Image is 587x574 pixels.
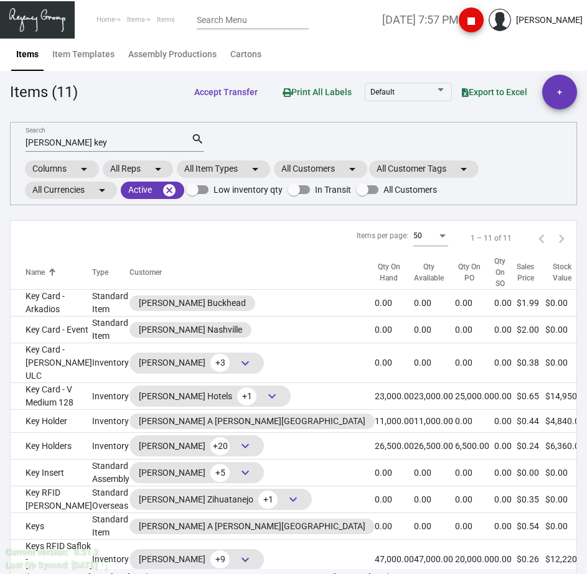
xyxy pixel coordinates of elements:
[139,490,303,509] div: [PERSON_NAME] Zihuatanejo
[455,410,494,433] td: 0.00
[517,290,545,317] td: $1.99
[382,12,459,27] label: [DATE] 7:57 PM
[238,438,253,453] span: keyboard_arrow_down
[517,433,545,460] td: $0.24
[5,545,68,558] div: Current version:
[455,433,494,460] td: 6,500.00
[494,383,517,410] td: 0.00
[383,182,437,197] span: All Customers
[92,383,129,410] td: Inventory
[273,81,362,104] button: Print All Labels
[127,16,145,24] span: Items
[414,343,455,383] td: 0.00
[471,233,512,244] div: 1 – 11 of 11
[375,261,414,284] div: Qty On Hand
[151,162,166,177] mat-icon: arrow_drop_down
[11,513,92,540] td: Keys
[345,162,360,177] mat-icon: arrow_drop_down
[92,290,129,317] td: Standard Item
[11,486,92,513] td: Key RFID [PERSON_NAME]
[92,343,129,383] td: Inventory
[177,160,270,178] mat-chip: All Item Types
[557,75,562,109] span: +
[456,162,471,177] mat-icon: arrow_drop_down
[532,228,552,248] button: Previous page
[139,297,246,310] div: [PERSON_NAME] Buckhead
[258,491,278,509] span: +1
[552,228,571,248] button: Next page
[10,81,78,103] div: Items (11)
[517,513,545,540] td: $0.54
[162,183,177,198] mat-icon: cancel
[414,486,455,513] td: 0.00
[494,433,517,460] td: 0.00
[459,7,484,32] button: stop
[11,290,92,317] td: Key Card - Arkadios
[5,558,97,572] div: Last Qb Synced: [DATE]
[315,182,351,197] span: In Transit
[370,88,395,96] span: Default
[455,261,483,284] div: Qty On PO
[230,48,261,61] div: Cartons
[52,48,115,61] div: Item Templates
[414,433,455,460] td: 26,500.00
[92,460,129,486] td: Standard Assembly
[11,317,92,343] td: Key Card - Event
[210,550,230,568] span: +9
[414,513,455,540] td: 0.00
[517,343,545,383] td: $0.38
[129,256,375,290] th: Customer
[375,383,414,410] td: 23,000.00
[494,460,517,486] td: 0.00
[92,486,129,513] td: Standard Overseas
[11,343,92,383] td: Key Card - [PERSON_NAME] ULC
[494,290,517,317] td: 0.00
[517,460,545,486] td: $0.00
[139,463,255,482] div: [PERSON_NAME]
[494,317,517,343] td: 0.00
[517,261,545,284] div: Sales Price
[516,14,583,27] div: [PERSON_NAME]
[545,261,578,284] div: Stock Value
[455,460,494,486] td: 0.00
[375,513,414,540] td: 0.00
[237,387,256,405] span: +1
[139,437,255,455] div: [PERSON_NAME]
[92,317,129,343] td: Standard Item
[121,182,184,199] mat-chip: Active
[517,261,534,284] div: Sales Price
[139,387,281,405] div: [PERSON_NAME] Hotels
[157,16,175,24] span: Items
[414,290,455,317] td: 0.00
[414,317,455,343] td: 0.00
[95,183,110,198] mat-icon: arrow_drop_down
[238,356,253,371] span: keyboard_arrow_down
[369,160,479,178] mat-chip: All Customer Tags
[92,267,108,278] div: Type
[238,552,253,567] span: keyboard_arrow_down
[494,256,505,289] div: Qty On SO
[139,550,255,569] div: [PERSON_NAME]
[286,492,301,507] span: keyboard_arrow_down
[248,162,263,177] mat-icon: arrow_drop_down
[77,162,92,177] mat-icon: arrow_drop_down
[494,343,517,383] td: 0.00
[455,486,494,513] td: 0.00
[128,48,217,61] div: Assembly Productions
[11,410,92,433] td: Key Holder
[210,437,230,455] span: +20
[191,132,204,147] mat-icon: search
[414,261,455,284] div: Qty Available
[455,317,494,343] td: 0.00
[494,486,517,513] td: 0.00
[414,410,455,433] td: 11,000.00
[139,520,365,533] div: [PERSON_NAME] A [PERSON_NAME][GEOGRAPHIC_DATA]
[11,433,92,460] td: Key Holders
[103,160,173,178] mat-chip: All Reps
[375,317,414,343] td: 0.00
[414,261,444,284] div: Qty Available
[413,232,448,241] mat-select: Items per page:
[464,14,479,29] i: stop
[517,410,545,433] td: $0.44
[139,323,242,336] div: [PERSON_NAME] Nashville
